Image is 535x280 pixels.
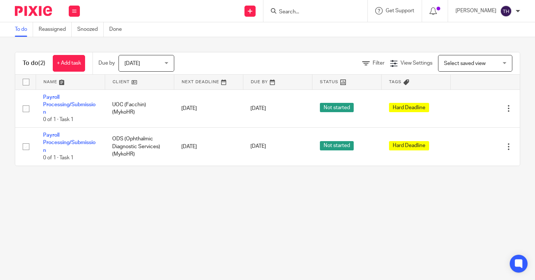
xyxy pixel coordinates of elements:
[15,22,33,37] a: To do
[39,22,72,37] a: Reassigned
[38,60,45,66] span: (2)
[43,117,74,123] span: 0 of 1 · Task 1
[77,22,104,37] a: Snoozed
[174,128,243,166] td: [DATE]
[320,141,354,150] span: Not started
[43,155,74,160] span: 0 of 1 · Task 1
[389,80,402,84] span: Tags
[250,144,266,149] span: [DATE]
[373,61,385,66] span: Filter
[43,95,95,115] a: Payroll Processing/Submission
[98,59,115,67] p: Due by
[124,61,140,66] span: [DATE]
[278,9,345,16] input: Search
[444,61,486,66] span: Select saved view
[43,133,95,153] a: Payroll Processing/Submission
[500,5,512,17] img: svg%3E
[389,141,429,150] span: Hard Deadline
[389,103,429,112] span: Hard Deadline
[105,128,174,166] td: ODS (Ophthalmic Diagnostic Services) (MykoHR)
[15,6,52,16] img: Pixie
[53,55,85,72] a: + Add task
[109,22,127,37] a: Done
[105,89,174,128] td: UOC (Facchin) (MykoHR)
[386,8,414,13] span: Get Support
[320,103,354,112] span: Not started
[174,89,243,128] td: [DATE]
[455,7,496,14] p: [PERSON_NAME]
[401,61,432,66] span: View Settings
[23,59,45,67] h1: To do
[250,106,266,111] span: [DATE]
